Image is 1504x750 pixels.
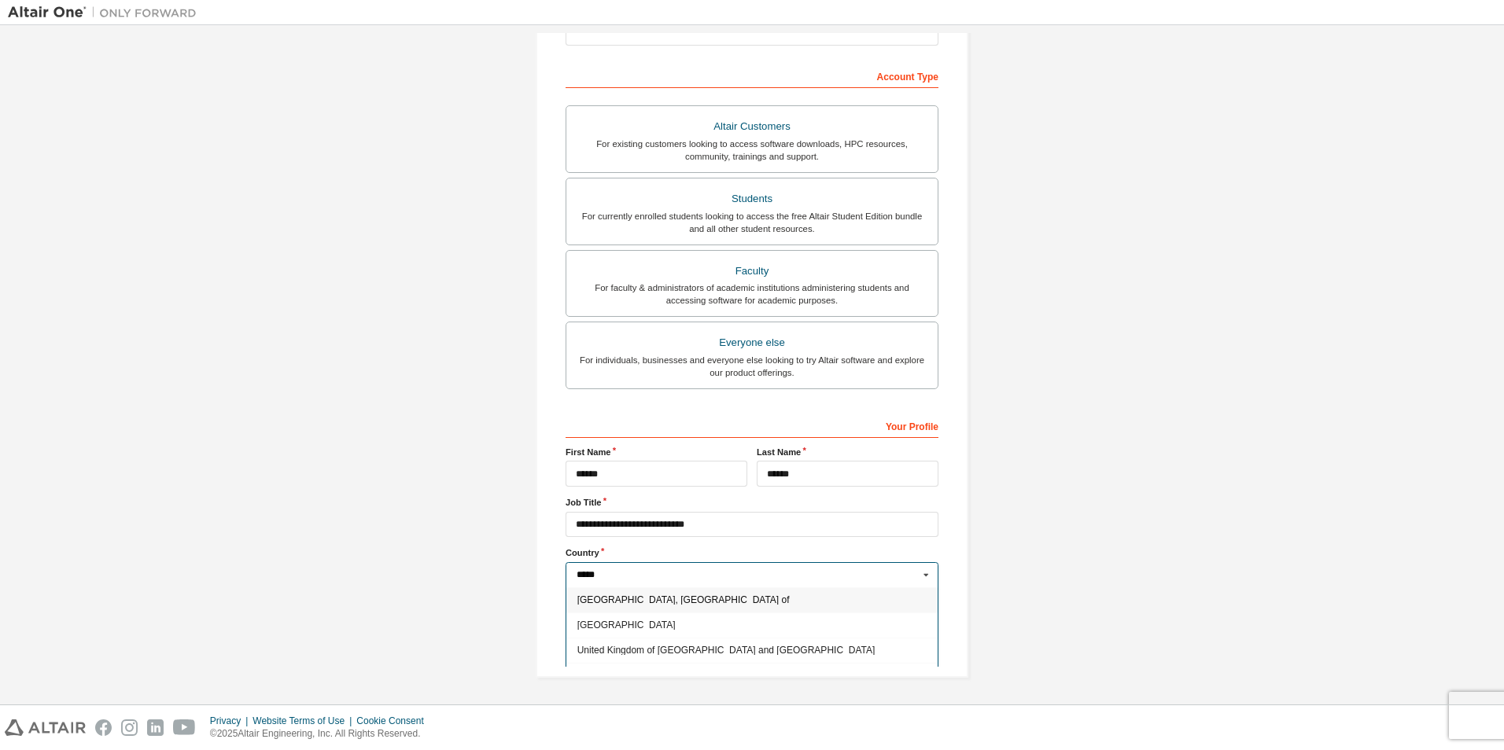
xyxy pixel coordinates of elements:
img: altair_logo.svg [5,719,86,736]
label: Country [566,546,938,559]
div: Faculty [576,260,928,282]
span: [GEOGRAPHIC_DATA] [577,620,927,630]
span: [GEOGRAPHIC_DATA], [GEOGRAPHIC_DATA] of [577,595,927,605]
div: For existing customers looking to access software downloads, HPC resources, community, trainings ... [576,138,928,163]
span: United Kingdom of [GEOGRAPHIC_DATA] and [GEOGRAPHIC_DATA] [577,645,927,655]
img: facebook.svg [95,719,112,736]
div: Cookie Consent [356,715,433,727]
div: Account Type [566,63,938,88]
img: instagram.svg [121,719,138,736]
div: Altair Customers [576,116,928,138]
div: Everyone else [576,332,928,354]
img: Altair One [8,5,205,20]
label: First Name [566,446,747,458]
label: Last Name [757,446,938,458]
label: Job Title [566,496,938,509]
img: youtube.svg [173,719,196,736]
div: For faculty & administrators of academic institutions administering students and accessing softwa... [576,281,928,307]
div: Privacy [210,715,253,727]
div: For currently enrolled students looking to access the free Altair Student Edition bundle and all ... [576,210,928,235]
div: Students [576,188,928,210]
div: For individuals, businesses and everyone else looking to try Altair software and explore our prod... [576,354,928,379]
div: Website Terms of Use [253,715,356,727]
p: © 2025 Altair Engineering, Inc. All Rights Reserved. [210,727,433,741]
img: linkedin.svg [147,719,164,736]
div: Your Profile [566,413,938,438]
